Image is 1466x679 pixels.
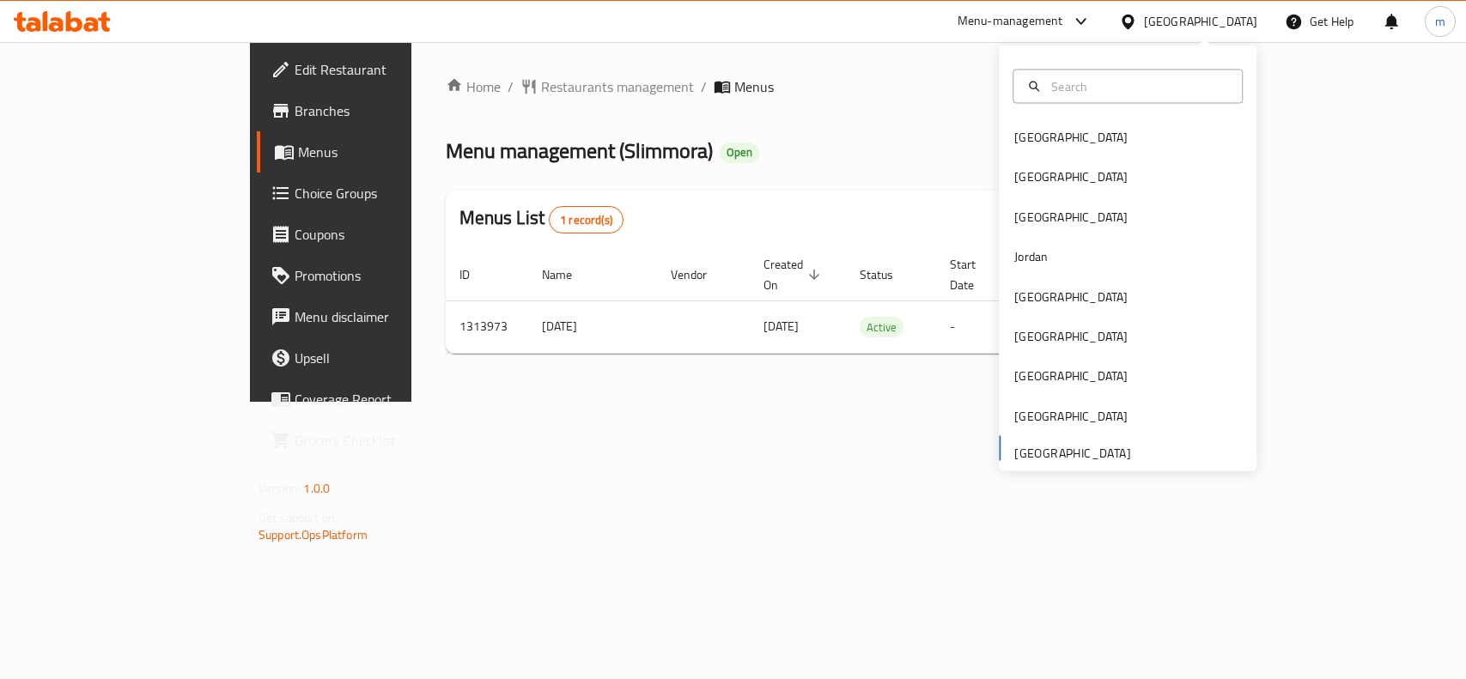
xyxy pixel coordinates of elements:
[257,296,495,337] a: Menu disclaimer
[257,255,495,296] a: Promotions
[1044,76,1232,95] input: Search
[459,264,492,285] span: ID
[295,265,481,286] span: Promotions
[1014,287,1128,306] div: [GEOGRAPHIC_DATA]
[303,477,330,500] span: 1.0.0
[446,131,713,170] span: Menu management ( Slimmora )
[1435,12,1445,31] span: m
[257,420,495,461] a: Grocery Checklist
[958,11,1063,32] div: Menu-management
[734,76,774,97] span: Menus
[936,300,1019,353] td: -
[295,430,481,451] span: Grocery Checklist
[1014,167,1128,186] div: [GEOGRAPHIC_DATA]
[1014,207,1128,226] div: [GEOGRAPHIC_DATA]
[541,76,694,97] span: Restaurants management
[446,249,1299,354] table: enhanced table
[295,59,481,80] span: Edit Restaurant
[1014,247,1048,266] div: Jordan
[542,264,594,285] span: Name
[1144,12,1257,31] div: [GEOGRAPHIC_DATA]
[295,100,481,121] span: Branches
[950,254,998,295] span: Start Date
[720,142,759,163] div: Open
[860,264,915,285] span: Status
[1014,327,1128,346] div: [GEOGRAPHIC_DATA]
[257,173,495,214] a: Choice Groups
[259,477,301,500] span: Version:
[295,224,481,245] span: Coupons
[257,214,495,255] a: Coupons
[1014,367,1128,385] div: [GEOGRAPHIC_DATA]
[257,131,495,173] a: Menus
[860,317,903,337] div: Active
[763,254,825,295] span: Created On
[446,76,1182,97] nav: breadcrumb
[295,348,481,368] span: Upsell
[295,306,481,327] span: Menu disclaimer
[671,264,729,285] span: Vendor
[259,524,368,546] a: Support.OpsPlatform
[550,212,623,228] span: 1 record(s)
[459,205,624,233] h2: Menus List
[257,379,495,420] a: Coverage Report
[520,76,694,97] a: Restaurants management
[549,206,624,233] div: Total records count
[508,76,514,97] li: /
[259,506,338,529] span: Get support on:
[860,318,903,337] span: Active
[1014,128,1128,147] div: [GEOGRAPHIC_DATA]
[257,49,495,90] a: Edit Restaurant
[701,76,707,97] li: /
[257,90,495,131] a: Branches
[528,300,657,353] td: [DATE]
[257,337,495,379] a: Upsell
[763,315,799,337] span: [DATE]
[295,183,481,203] span: Choice Groups
[720,145,759,160] span: Open
[295,389,481,409] span: Coverage Report
[298,142,481,162] span: Menus
[1014,406,1128,425] div: [GEOGRAPHIC_DATA]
